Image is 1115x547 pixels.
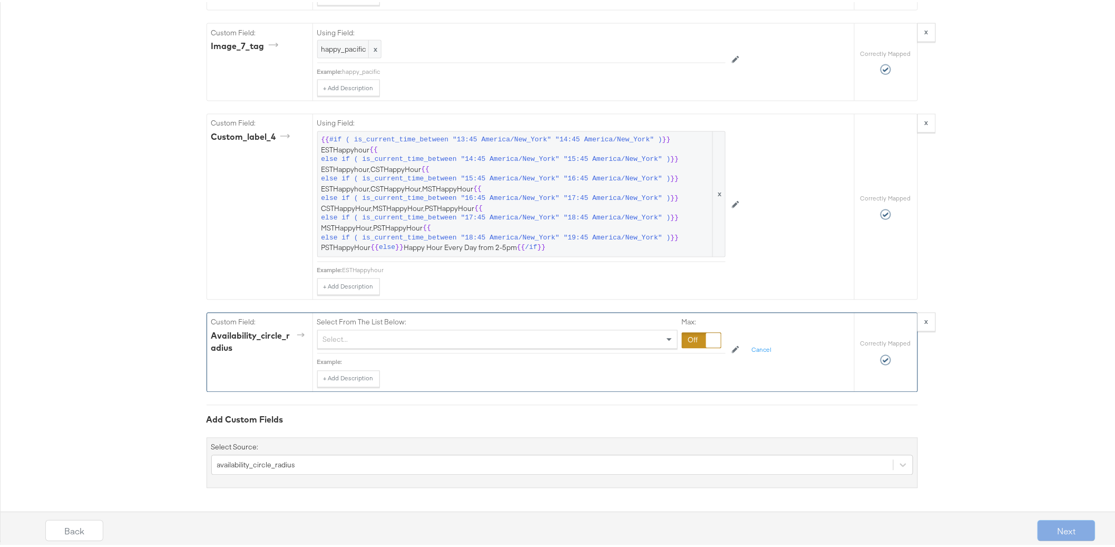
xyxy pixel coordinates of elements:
span: {{ [423,222,432,232]
span: happy_pacific [321,42,377,52]
span: x [368,39,381,56]
label: Max: [682,315,721,325]
button: + Add Description [317,369,380,386]
span: else if ( is_current_time_between "16:45 America/New_York" "17:45 America/New_York" ) [321,192,671,202]
span: }} [662,133,671,143]
span: }} [671,192,679,202]
span: else if ( is_current_time_between "15:45 America/New_York" "16:45 America/New_York" ) [321,172,671,183]
button: + Add Description [317,276,380,293]
span: {{ [517,241,525,251]
span: }} [671,172,679,183]
button: + Add Description [317,78,380,94]
label: Custom Field: [211,315,308,325]
strong: x [925,315,928,324]
span: /if [525,241,537,251]
span: }} [671,212,679,222]
span: else if ( is_current_time_between "14:45 America/New_York" "15:45 America/New_York" ) [321,153,671,163]
span: else if ( is_current_time_between "17:45 America/New_York" "18:45 America/New_York" ) [321,212,671,222]
span: {{ [371,241,379,251]
label: Using Field: [317,26,726,36]
label: Select From The List Below: [317,315,407,325]
div: Example: [317,264,343,273]
div: image_7_tag [211,38,282,50]
div: Add Custom Fields [207,412,918,424]
label: Correctly Mapped [860,338,911,346]
div: ESTHappyhour [343,264,726,273]
button: x [917,311,936,330]
span: {{ [321,133,330,143]
div: custom_label_4 [211,129,294,141]
span: }} [537,241,546,251]
div: availability_circle_radius [217,458,296,468]
span: #if ( is_current_time_between "13:45 America/New_York" "14:45 America/New_York" ) [329,133,662,143]
label: Custom Field: [211,117,308,127]
strong: x [925,25,928,34]
span: else if ( is_current_time_between "18:45 America/New_York" "19:45 America/New_York" ) [321,232,671,242]
span: ESTHappyhour ESTHappyhour,CSTHappyHour ESTHappyhour,CSTHappyHour,MSTHappyHour CSTHappyHour,MSTHap... [321,133,721,251]
div: availability_circle_radius [211,328,308,352]
strong: x [925,116,928,126]
label: Correctly Mapped [860,193,911,201]
span: else [379,241,395,251]
span: }} [671,153,679,163]
div: happy_pacific [343,65,726,74]
span: {{ [475,202,483,212]
button: Back [45,518,103,539]
label: Correctly Mapped [860,47,911,56]
label: Select Source: [211,440,259,450]
span: {{ [370,143,378,153]
div: Select... [318,329,677,347]
span: x [712,130,725,255]
span: {{ [422,163,430,173]
label: Custom Field: [211,26,308,36]
span: {{ [474,183,482,193]
button: Cancel [746,340,778,357]
button: x [917,21,936,40]
span: }} [671,232,679,242]
div: Example: [317,65,343,74]
button: x [917,112,936,131]
span: }} [395,241,404,251]
div: Example: [317,356,343,364]
label: Using Field: [317,117,726,127]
